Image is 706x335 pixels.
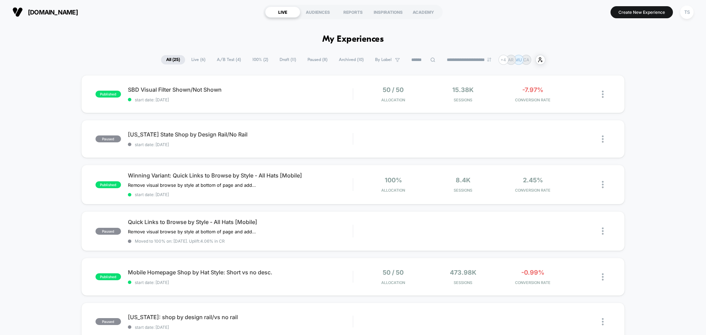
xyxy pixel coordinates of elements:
[265,7,300,18] div: LIVE
[498,55,508,65] div: + 4
[430,280,496,285] span: Sessions
[371,7,406,18] div: INSPIRATIONS
[602,181,604,188] img: close
[128,97,353,102] span: start date: [DATE]
[523,57,529,62] p: CA
[406,7,441,18] div: ACADEMY
[602,227,604,235] img: close
[128,172,353,179] span: Winning Variant: Quick Links to Browse by Style - All Hats [Mobile]
[602,318,604,325] img: close
[385,176,402,184] span: 100%
[128,131,353,138] span: [US_STATE] State Shop by Design Rail/No Rail
[10,7,80,18] button: [DOMAIN_NAME]
[128,182,256,188] span: Remove visual browse by style at bottom of page and add quick links to browse by style at the top...
[611,6,673,18] button: Create New Experience
[95,91,121,98] span: published
[508,57,514,62] p: AR
[128,325,353,330] span: start date: [DATE]
[602,273,604,281] img: close
[128,269,353,276] span: Mobile Homepage Shop by Hat Style: Short vs no desc.
[302,55,333,64] span: Paused ( 8 )
[161,55,185,64] span: All ( 25 )
[212,55,246,64] span: A/B Test ( 4 )
[381,188,405,193] span: Allocation
[128,86,353,93] span: SBD Visual Filter Shown/Not Shown
[487,58,491,62] img: end
[28,9,78,16] span: [DOMAIN_NAME]
[128,229,256,234] span: Remove visual browse by style at bottom of page and add quick links to browse by style at the top...
[452,86,474,93] span: 15.38k
[128,142,353,147] span: start date: [DATE]
[383,86,404,93] span: 50 / 50
[522,86,543,93] span: -7.97%
[300,7,335,18] div: AUDIENCES
[322,34,384,44] h1: My Experiences
[500,280,566,285] span: CONVERSION RATE
[680,6,694,19] div: TS
[450,269,476,276] span: 473.98k
[247,55,273,64] span: 100% ( 2 )
[523,176,543,184] span: 2.45%
[334,55,369,64] span: Archived ( 10 )
[383,269,404,276] span: 50 / 50
[602,135,604,143] img: close
[456,176,471,184] span: 8.4k
[12,7,23,17] img: Visually logo
[95,181,121,188] span: published
[95,273,121,280] span: published
[95,318,121,325] span: paused
[375,57,392,62] span: By Label
[381,280,405,285] span: Allocation
[274,55,301,64] span: Draft ( 11 )
[602,91,604,98] img: close
[500,98,566,102] span: CONVERSION RATE
[430,188,496,193] span: Sessions
[135,238,225,244] span: Moved to 100% on: [DATE] . Uplift: 4.06% in CR
[500,188,566,193] span: CONVERSION RATE
[515,57,522,62] p: MU
[128,314,353,321] span: [US_STATE]: shop by design rail/vs no rail
[678,5,696,19] button: TS
[128,280,353,285] span: start date: [DATE]
[381,98,405,102] span: Allocation
[95,228,121,235] span: paused
[430,98,496,102] span: Sessions
[128,219,353,225] span: Quick Links to Browse by Style - All Hats [Mobile]
[335,7,371,18] div: REPORTS
[521,269,544,276] span: -0.99%
[95,135,121,142] span: paused
[186,55,211,64] span: Live ( 6 )
[128,192,353,197] span: start date: [DATE]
